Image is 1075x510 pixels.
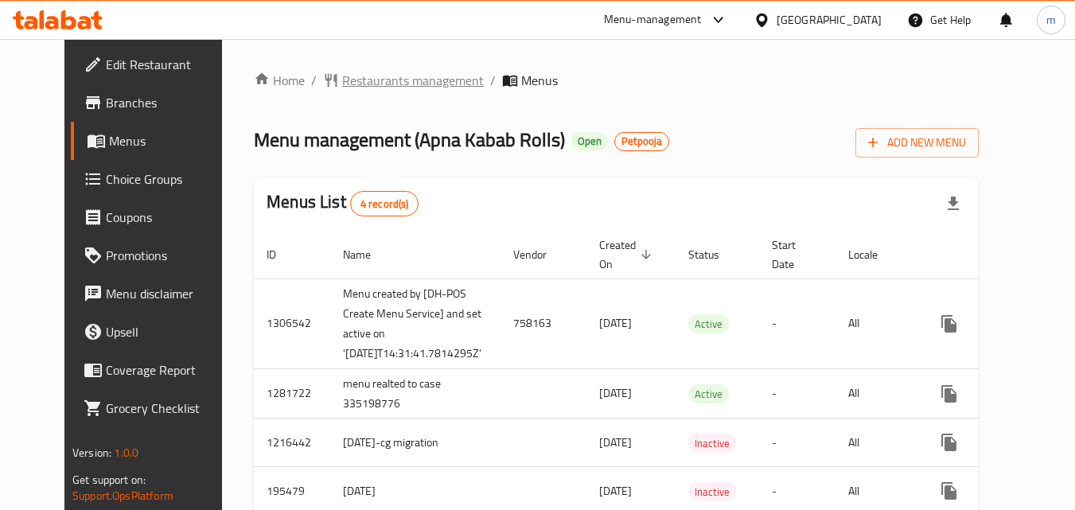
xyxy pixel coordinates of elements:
nav: breadcrumb [254,71,979,90]
div: Total records count [350,191,419,216]
button: more [930,375,968,413]
span: Coverage Report [106,360,232,380]
span: Inactive [688,434,736,453]
a: Menus [71,122,244,160]
span: Petpooja [615,134,668,148]
div: Menu-management [604,10,702,29]
span: Open [571,134,608,148]
a: Home [254,71,305,90]
span: Name [343,245,391,264]
div: Active [688,314,729,333]
span: m [1046,11,1056,29]
td: 758163 [500,278,586,368]
td: All [835,419,917,467]
td: 1216442 [254,419,330,467]
span: Promotions [106,246,232,265]
span: Restaurants management [342,71,484,90]
a: Grocery Checklist [71,389,244,427]
span: Status [688,245,740,264]
button: more [930,305,968,343]
td: All [835,278,917,368]
button: more [930,472,968,510]
div: Export file [934,185,972,223]
a: Restaurants management [323,71,484,90]
a: Coupons [71,198,244,236]
a: Branches [71,84,244,122]
span: 4 record(s) [351,197,419,212]
div: Open [571,132,608,151]
a: Support.OpsPlatform [72,485,173,506]
td: - [759,419,835,467]
span: Created On [599,236,656,274]
span: Add New Menu [868,133,966,153]
a: Menu disclaimer [71,274,244,313]
span: Upsell [106,322,232,341]
span: 1.0.0 [114,442,138,463]
span: Edit Restaurant [106,55,232,74]
td: All [835,368,917,419]
span: Grocery Checklist [106,399,232,418]
span: Coupons [106,208,232,227]
span: Get support on: [72,469,146,490]
td: menu realted to case 335198776 [330,368,500,419]
span: [DATE] [599,313,632,333]
span: [DATE] [599,383,632,403]
button: more [930,423,968,461]
span: Active [688,385,729,403]
td: Menu created by [DH-POS Create Menu Service] and set active on '[DATE]T14:31:41.7814295Z' [330,278,500,368]
a: Upsell [71,313,244,351]
span: Vendor [513,245,567,264]
div: [GEOGRAPHIC_DATA] [777,11,882,29]
span: Branches [106,93,232,112]
a: Choice Groups [71,160,244,198]
h2: Menus List [267,190,419,216]
button: Change Status [968,423,1007,461]
li: / [311,71,317,90]
span: Choice Groups [106,169,232,189]
a: Edit Restaurant [71,45,244,84]
span: Start Date [772,236,816,274]
td: - [759,368,835,419]
td: 1306542 [254,278,330,368]
span: Menus [109,131,232,150]
button: Change Status [968,472,1007,510]
span: [DATE] [599,481,632,501]
span: Menus [521,71,558,90]
a: Promotions [71,236,244,274]
button: Change Status [968,375,1007,413]
span: ID [267,245,297,264]
span: Menu disclaimer [106,284,232,303]
div: Inactive [688,482,736,501]
li: / [490,71,496,90]
span: Version: [72,442,111,463]
td: 1281722 [254,368,330,419]
span: [DATE] [599,432,632,453]
button: Add New Menu [855,128,979,158]
td: [DATE]-cg migration [330,419,500,467]
a: Coverage Report [71,351,244,389]
span: Menu management ( Apna Kabab Rolls ) [254,122,565,158]
button: Change Status [968,305,1007,343]
td: - [759,278,835,368]
span: Inactive [688,483,736,501]
span: Locale [848,245,898,264]
span: Active [688,315,729,333]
